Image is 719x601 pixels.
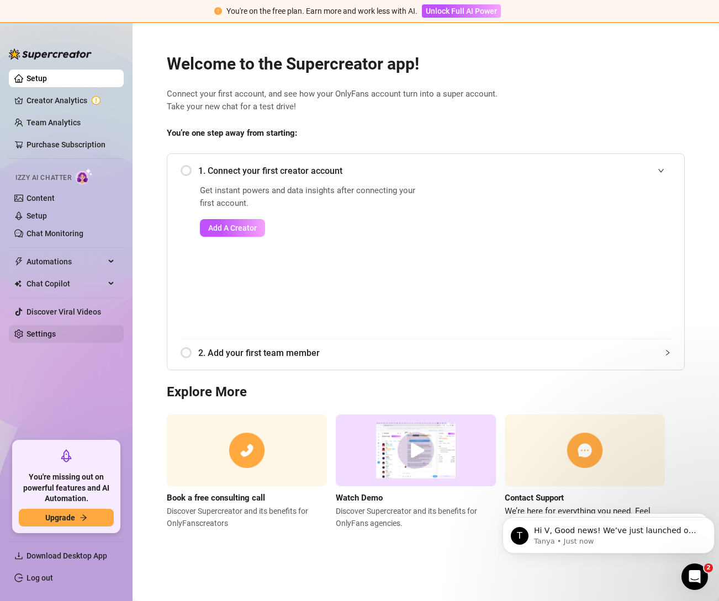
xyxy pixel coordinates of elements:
[336,414,496,487] img: supercreator demo
[45,513,75,522] span: Upgrade
[704,563,713,572] span: 2
[27,211,47,220] a: Setup
[450,184,671,326] iframe: Add Creators
[198,346,671,360] span: 2. Add your first team member
[505,414,665,487] img: contact support
[27,275,105,292] span: Chat Copilot
[167,88,685,114] span: Connect your first account, and see how your OnlyFans account turn into a super account. Take you...
[200,184,422,210] span: Get instant powers and data insights after connecting your first account.
[27,118,81,127] a: Team Analytics
[426,7,497,15] span: Unlock Full AI Power
[60,449,73,462] span: rocket
[76,168,93,184] img: AI Chatter
[681,563,708,590] iframe: Intercom live chat
[15,173,71,183] span: Izzy AI Chatter
[27,229,83,238] a: Chat Monitoring
[167,414,327,531] a: Book a free consulting callDiscover Supercreator and its benefits for OnlyFanscreators
[9,49,92,60] img: logo-BBDzfeDw.svg
[214,7,222,15] span: exclamation-circle
[658,167,664,174] span: expanded
[14,257,23,266] span: thunderbolt
[226,7,417,15] span: You're on the free plan. Earn more and work less with AI.
[422,7,501,15] a: Unlock Full AI Power
[27,253,105,270] span: Automations
[200,219,265,237] button: Add A Creator
[181,157,671,184] div: 1. Connect your first creator account
[27,92,115,109] a: Creator Analytics exclamation-circle
[167,414,327,487] img: consulting call
[198,164,671,178] span: 1. Connect your first creator account
[422,4,501,18] button: Unlock Full AI Power
[336,505,496,529] span: Discover Supercreator and its benefits for OnlyFans agencies.
[27,573,53,582] a: Log out
[14,551,23,560] span: download
[19,472,114,504] span: You're missing out on powerful features and AI Automation.
[208,224,257,232] span: Add A Creator
[167,384,685,401] h3: Explore More
[336,493,383,503] strong: Watch Demo
[19,509,114,526] button: Upgradearrow-right
[167,493,265,503] strong: Book a free consulting call
[167,128,297,138] strong: You’re one step away from starting:
[181,339,671,366] div: 2. Add your first team member
[27,194,55,203] a: Content
[167,505,327,529] span: Discover Supercreator and its benefits for OnlyFans creators
[336,414,496,531] a: Watch DemoDiscover Supercreator and its benefits for OnlyFans agencies.
[80,514,87,522] span: arrow-right
[27,136,115,153] a: Purchase Subscription
[664,349,671,356] span: collapsed
[27,329,56,338] a: Settings
[27,551,107,560] span: Download Desktop App
[498,494,719,571] iframe: Intercom notifications message
[27,307,101,316] a: Discover Viral Videos
[167,54,685,75] h2: Welcome to the Supercreator app!
[200,219,422,237] a: Add A Creator
[27,74,47,83] a: Setup
[505,493,564,503] strong: Contact Support
[14,280,22,288] img: Chat Copilot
